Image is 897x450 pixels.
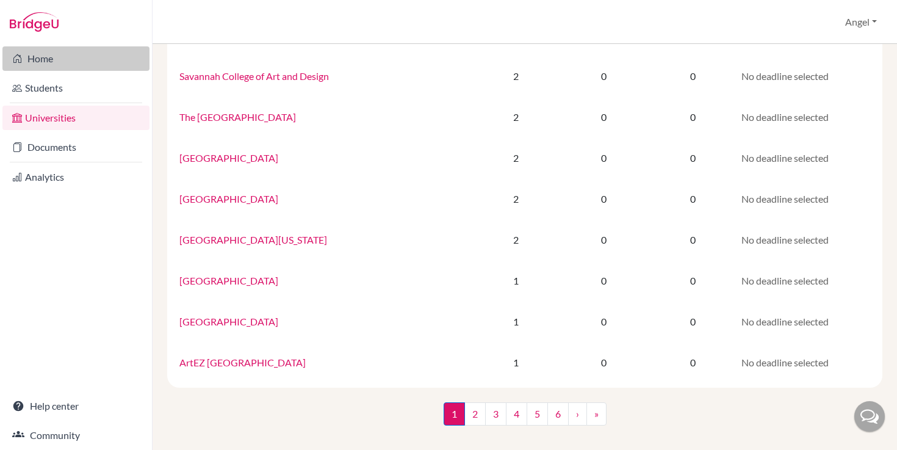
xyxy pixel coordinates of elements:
[556,301,652,342] td: 0
[485,402,506,426] a: 3
[556,137,652,178] td: 0
[179,111,296,123] a: The [GEOGRAPHIC_DATA]
[652,137,734,178] td: 0
[179,357,306,368] a: ArtEZ [GEOGRAPHIC_DATA]
[741,193,829,205] span: No deadline selected
[477,56,556,96] td: 2
[652,342,734,383] td: 0
[2,76,149,100] a: Students
[477,219,556,260] td: 2
[444,402,607,435] nav: ...
[556,342,652,383] td: 0
[179,193,278,205] a: [GEOGRAPHIC_DATA]
[506,402,527,426] a: 4
[741,111,829,123] span: No deadline selected
[652,301,734,342] td: 0
[741,275,829,286] span: No deadline selected
[477,342,556,383] td: 1
[556,260,652,301] td: 0
[652,56,734,96] td: 0
[741,152,829,164] span: No deadline selected
[28,9,53,20] span: Help
[741,234,829,245] span: No deadline selected
[444,402,465,426] span: 1
[652,178,734,219] td: 0
[179,275,278,286] a: [GEOGRAPHIC_DATA]
[652,96,734,137] td: 0
[477,178,556,219] td: 2
[179,234,327,245] a: [GEOGRAPHIC_DATA][US_STATE]
[2,135,149,159] a: Documents
[568,402,587,426] a: ›
[2,46,149,71] a: Home
[179,316,278,327] a: [GEOGRAPHIC_DATA]
[179,152,278,164] a: [GEOGRAPHIC_DATA]
[179,70,329,82] a: Savannah College of Art and Design
[2,394,149,418] a: Help center
[556,178,652,219] td: 0
[547,402,569,426] a: 6
[2,165,149,189] a: Analytics
[477,260,556,301] td: 1
[2,423,149,448] a: Community
[477,301,556,342] td: 1
[10,12,59,32] img: Bridge-U
[840,10,882,34] button: Angel
[652,260,734,301] td: 0
[741,70,829,82] span: No deadline selected
[2,106,149,130] a: Universities
[741,357,829,368] span: No deadline selected
[477,137,556,178] td: 2
[477,96,556,137] td: 2
[741,316,829,327] span: No deadline selected
[556,56,652,96] td: 0
[586,402,607,426] a: »
[556,96,652,137] td: 0
[464,402,486,426] a: 2
[652,219,734,260] td: 0
[527,402,548,426] a: 5
[556,219,652,260] td: 0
